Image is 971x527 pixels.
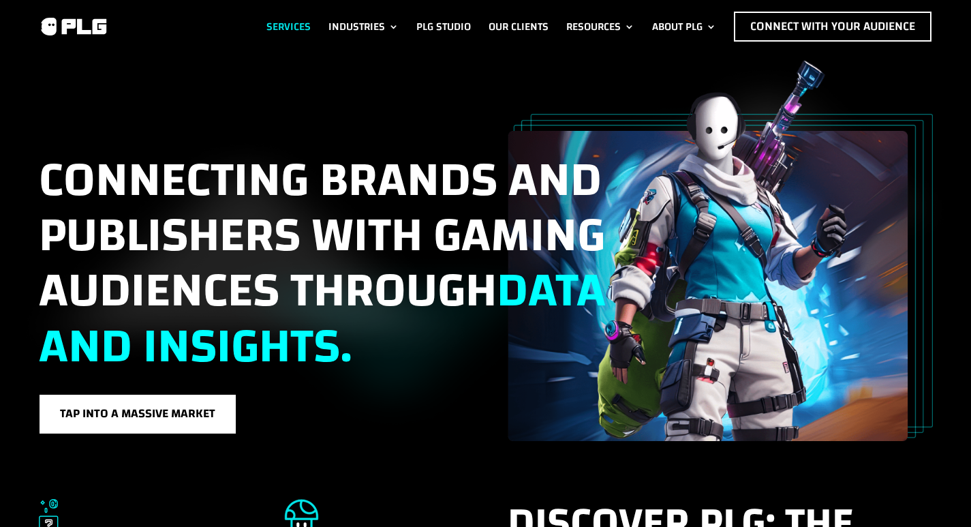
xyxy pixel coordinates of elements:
[566,12,634,42] a: Resources
[328,12,399,42] a: Industries
[489,12,549,42] a: Our Clients
[39,245,606,391] span: data and insights.
[416,12,471,42] a: PLG Studio
[266,12,311,42] a: Services
[734,12,931,42] a: Connect with Your Audience
[903,462,971,527] iframe: Chat Widget
[39,135,606,391] span: Connecting brands and publishers with gaming audiences through
[39,394,236,434] a: Tap into a massive market
[652,12,716,42] a: About PLG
